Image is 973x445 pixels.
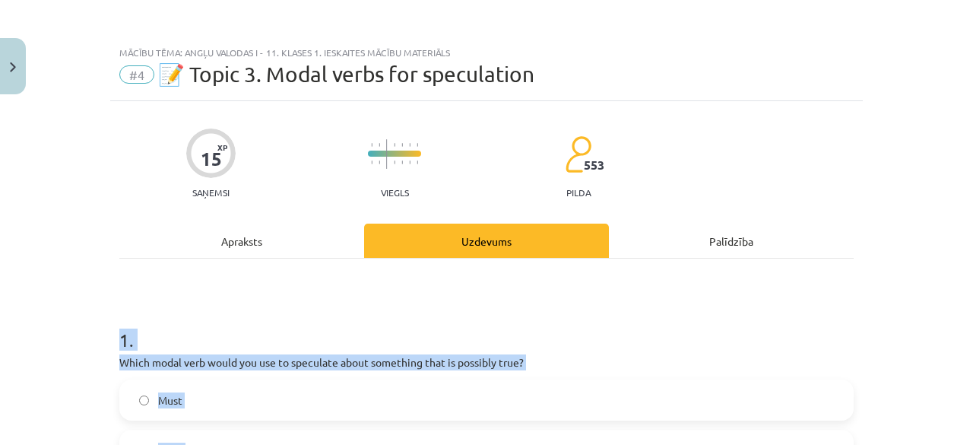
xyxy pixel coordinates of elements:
[379,143,380,147] img: icon-short-line-57e1e144782c952c97e751825c79c345078a6d821885a25fce030b3d8c18986b.svg
[394,161,395,164] img: icon-short-line-57e1e144782c952c97e751825c79c345078a6d821885a25fce030b3d8c18986b.svg
[371,143,372,147] img: icon-short-line-57e1e144782c952c97e751825c79c345078a6d821885a25fce030b3d8c18986b.svg
[417,161,418,164] img: icon-short-line-57e1e144782c952c97e751825c79c345078a6d821885a25fce030b3d8c18986b.svg
[394,143,395,147] img: icon-short-line-57e1e144782c952c97e751825c79c345078a6d821885a25fce030b3d8c18986b.svg
[119,224,364,258] div: Apraksts
[139,396,149,405] input: Must
[409,143,410,147] img: icon-short-line-57e1e144782c952c97e751825c79c345078a6d821885a25fce030b3d8c18986b.svg
[609,224,854,258] div: Palīdzība
[158,393,182,408] span: Must
[401,143,403,147] img: icon-short-line-57e1e144782c952c97e751825c79c345078a6d821885a25fce030b3d8c18986b.svg
[566,187,591,198] p: pilda
[417,143,418,147] img: icon-short-line-57e1e144782c952c97e751825c79c345078a6d821885a25fce030b3d8c18986b.svg
[386,139,388,169] img: icon-long-line-d9ea69661e0d244f92f715978eff75569469978d946b2353a9bb055b3ed8787d.svg
[364,224,609,258] div: Uzdevums
[119,47,854,58] div: Mācību tēma: Angļu valodas i - 11. klases 1. ieskaites mācību materiāls
[371,161,372,164] img: icon-short-line-57e1e144782c952c97e751825c79c345078a6d821885a25fce030b3d8c18986b.svg
[379,161,380,164] img: icon-short-line-57e1e144782c952c97e751825c79c345078a6d821885a25fce030b3d8c18986b.svg
[119,303,854,350] h1: 1 .
[217,143,227,151] span: XP
[158,62,534,87] span: 📝 Topic 3. Modal verbs for speculation
[381,187,409,198] p: Viegls
[584,158,604,172] span: 553
[119,354,854,370] p: Which modal verb would you use to speculate about something that is possibly true?
[565,135,591,173] img: students-c634bb4e5e11cddfef0936a35e636f08e4e9abd3cc4e673bd6f9a4125e45ecb1.svg
[119,65,154,84] span: #4
[186,187,236,198] p: Saņemsi
[201,148,222,170] div: 15
[401,161,403,164] img: icon-short-line-57e1e144782c952c97e751825c79c345078a6d821885a25fce030b3d8c18986b.svg
[409,161,410,164] img: icon-short-line-57e1e144782c952c97e751825c79c345078a6d821885a25fce030b3d8c18986b.svg
[10,62,16,72] img: icon-close-lesson-0947bae3869378f0d4975bcd49f059093ad1ed9edebbc8119c70593378902aed.svg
